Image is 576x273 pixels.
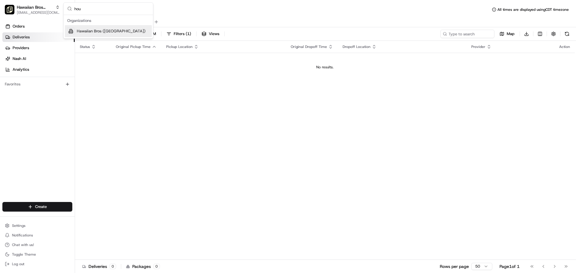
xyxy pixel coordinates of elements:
span: Settings [12,223,25,228]
a: Nash AI [2,54,75,64]
button: Filters(1) [164,30,194,38]
span: Analytics [13,67,29,72]
button: Settings [2,221,72,230]
p: Rows per page [440,263,469,269]
a: Deliveries [2,32,75,42]
span: Views [209,31,219,37]
span: Chat with us! [12,242,34,247]
div: Suggestions [64,15,153,38]
div: 📗 [6,88,11,92]
span: Original Dropoff Time [291,44,327,49]
input: Type to search [440,30,494,38]
span: Dropoff Location [343,44,370,49]
div: Organizations [65,16,152,25]
span: ( 1 ) [186,31,191,37]
span: Notifications [12,233,33,238]
span: Status [80,44,90,49]
div: Deliveries [82,263,116,269]
button: [EMAIL_ADDRESS][DOMAIN_NAME] [17,10,60,15]
a: 💻API Documentation [48,85,99,95]
div: Favorites [2,79,72,89]
span: Orders [13,24,25,29]
div: Page 1 of 1 [499,263,520,269]
button: Chat with us! [2,241,72,249]
span: Map [507,31,514,37]
a: Analytics [2,65,75,74]
span: API Documentation [57,87,96,93]
button: Map [497,30,517,38]
input: Search... [74,3,149,15]
span: Pylon [60,102,73,106]
input: Clear [16,39,99,45]
span: Pickup Location [166,44,193,49]
button: Toggle Theme [2,250,72,259]
button: Log out [2,260,72,268]
span: Original Pickup Time [116,44,151,49]
a: Orders [2,22,75,31]
div: Start new chat [20,57,98,63]
div: No results. [77,65,572,70]
img: Hawaiian Bros (O'Fallon IL) [5,5,14,14]
span: Log out [12,262,24,266]
div: 0 [109,264,116,269]
div: We're available if you need us! [20,63,76,68]
img: 1736555255976-a54dd68f-1ca7-489b-9aae-adbdc363a1c4 [6,57,17,68]
a: 📗Knowledge Base [4,85,48,95]
span: Hawaiian Bros ([GEOGRAPHIC_DATA]) [77,28,145,34]
span: Provider [471,44,485,49]
div: 0 [153,264,160,269]
span: All times are displayed using CDT timezone [497,7,569,12]
span: Create [35,204,47,209]
div: 💻 [51,88,55,92]
p: Welcome 👋 [6,24,109,34]
img: Nash [6,6,18,18]
button: Refresh [563,30,571,38]
span: Knowledge Base [12,87,46,93]
button: Notifications [2,231,72,239]
span: Filters [174,31,191,37]
button: Views [199,30,222,38]
span: Deliveries [13,34,30,40]
a: Providers [2,43,75,53]
button: Hawaiian Bros (O'Fallon IL)Hawaiian Bros ([PERSON_NAME] IL)[EMAIL_ADDRESS][DOMAIN_NAME] [2,2,62,17]
a: Powered byPylon [42,101,73,106]
span: Providers [13,45,29,51]
span: Toggle Theme [12,252,36,257]
span: Nash AI [13,56,26,61]
button: Create [2,202,72,212]
button: Start new chat [102,59,109,66]
button: Hawaiian Bros ([PERSON_NAME] IL) [17,4,53,10]
div: Packages [126,263,160,269]
div: Action [559,44,570,49]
